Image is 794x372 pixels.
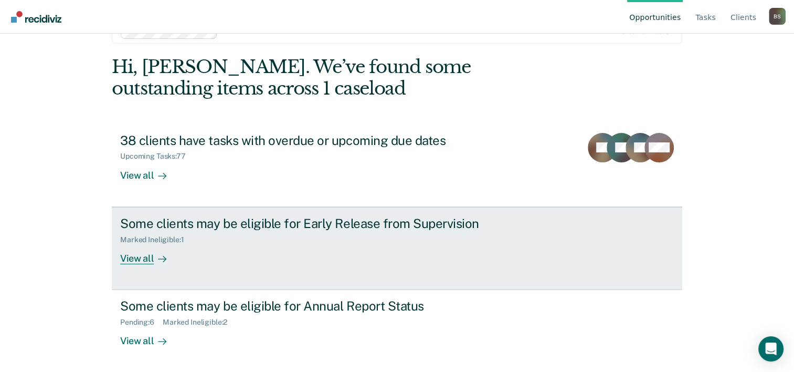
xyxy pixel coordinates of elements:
[120,161,179,181] div: View all
[120,298,489,314] div: Some clients may be eligible for Annual Report Status
[112,56,568,99] div: Hi, [PERSON_NAME]. We’ve found some outstanding items across 1 caseload
[120,244,179,264] div: View all
[120,216,489,231] div: Some clients may be eligible for Early Release from Supervision
[163,318,236,327] div: Marked Ineligible : 2
[11,11,61,23] img: Recidiviz
[120,235,192,244] div: Marked Ineligible : 1
[120,133,489,148] div: 38 clients have tasks with overdue or upcoming due dates
[769,8,786,25] button: Profile dropdown button
[120,318,163,327] div: Pending : 6
[769,8,786,25] div: B S
[112,125,682,207] a: 38 clients have tasks with overdue or upcoming due datesUpcoming Tasks:77View all
[758,336,784,361] div: Open Intercom Messenger
[120,327,179,347] div: View all
[112,207,682,290] a: Some clients may be eligible for Early Release from SupervisionMarked Ineligible:1View all
[120,152,194,161] div: Upcoming Tasks : 77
